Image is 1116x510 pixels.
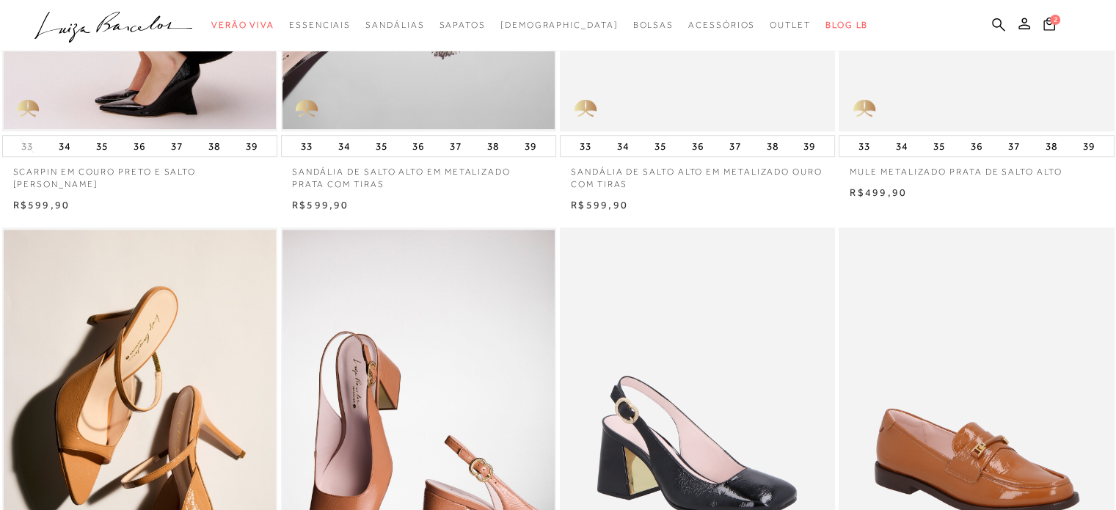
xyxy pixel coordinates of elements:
button: 38 [204,136,225,156]
button: 34 [54,136,75,156]
a: categoryNavScreenReaderText [211,12,274,39]
span: Essenciais [289,20,351,30]
span: Bolsas [632,20,674,30]
a: BLOG LB [825,12,868,39]
button: 33 [854,136,875,156]
a: noSubCategoriesText [500,12,619,39]
button: 35 [650,136,671,156]
button: 36 [688,136,708,156]
span: Acessórios [688,20,755,30]
button: 36 [966,136,987,156]
button: 33 [17,139,37,153]
span: R$499,90 [850,186,907,198]
button: 33 [575,136,596,156]
a: categoryNavScreenReaderText [439,12,485,39]
span: R$599,90 [292,199,349,211]
span: Sapatos [439,20,485,30]
button: 39 [799,136,820,156]
span: R$599,90 [13,199,70,211]
button: 36 [129,136,150,156]
a: MULE METALIZADO PRATA DE SALTO ALTO [839,157,1114,178]
button: 2 [1039,16,1060,36]
a: SANDÁLIA DE SALTO ALTO EM METALIZADO PRATA COM TIRAS [281,157,556,191]
img: golden_caliandra_v6.png [839,87,890,131]
span: R$599,90 [571,199,628,211]
button: 35 [371,136,391,156]
a: categoryNavScreenReaderText [365,12,424,39]
span: BLOG LB [825,20,868,30]
button: 38 [483,136,503,156]
span: Verão Viva [211,20,274,30]
button: 38 [1041,136,1062,156]
button: 36 [408,136,428,156]
span: Outlet [770,20,811,30]
button: 37 [725,136,745,156]
button: 33 [296,136,317,156]
button: 34 [891,136,912,156]
button: 35 [929,136,949,156]
button: 39 [1079,136,1099,156]
a: SCARPIN EM COURO PRETO E SALTO [PERSON_NAME] [2,157,277,191]
a: categoryNavScreenReaderText [632,12,674,39]
button: 37 [445,136,466,156]
img: golden_caliandra_v6.png [281,87,332,131]
a: categoryNavScreenReaderText [688,12,755,39]
button: 37 [167,136,187,156]
button: 39 [241,136,262,156]
button: 38 [762,136,782,156]
button: 34 [334,136,354,156]
img: golden_caliandra_v6.png [2,87,54,131]
button: 35 [92,136,112,156]
a: SANDÁLIA DE SALTO ALTO EM METALIZADO OURO COM TIRAS [560,157,835,191]
img: golden_caliandra_v6.png [560,87,611,131]
button: 39 [520,136,541,156]
span: Sandálias [365,20,424,30]
button: 37 [1004,136,1024,156]
button: 34 [613,136,633,156]
span: [DEMOGRAPHIC_DATA] [500,20,619,30]
span: 2 [1050,15,1060,25]
a: categoryNavScreenReaderText [770,12,811,39]
a: categoryNavScreenReaderText [289,12,351,39]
